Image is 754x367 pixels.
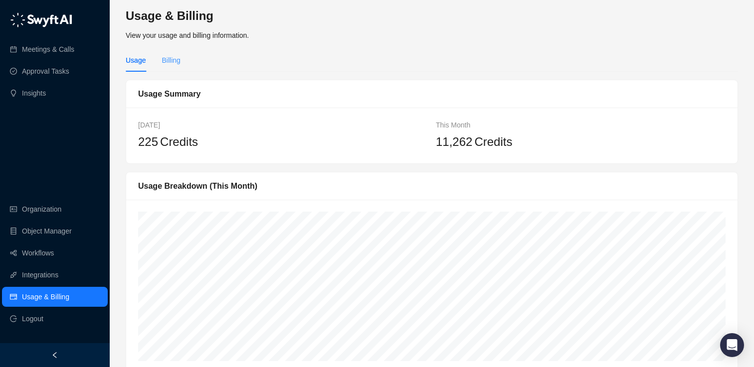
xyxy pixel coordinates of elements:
[138,135,158,148] span: 225
[22,83,46,103] a: Insights
[22,61,69,81] a: Approval Tasks
[10,315,17,322] span: logout
[138,180,726,192] div: Usage Breakdown (This Month)
[22,221,72,241] a: Object Manager
[51,352,58,359] span: left
[22,243,54,263] a: Workflows
[436,135,472,148] span: 11,262
[160,132,198,151] span: Credits
[720,333,744,357] div: Open Intercom Messenger
[22,309,43,329] span: Logout
[138,88,726,100] div: Usage Summary
[22,39,74,59] a: Meetings & Calls
[10,12,72,27] img: logo-05li4sbe.png
[436,120,726,130] div: This Month
[162,55,180,66] div: Billing
[22,287,69,307] a: Usage & Billing
[126,55,146,66] div: Usage
[126,31,249,39] span: View your usage and billing information.
[22,265,58,285] a: Integrations
[474,132,512,151] span: Credits
[126,8,738,24] h3: Usage & Billing
[138,120,428,130] div: [DATE]
[22,199,61,219] a: Organization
